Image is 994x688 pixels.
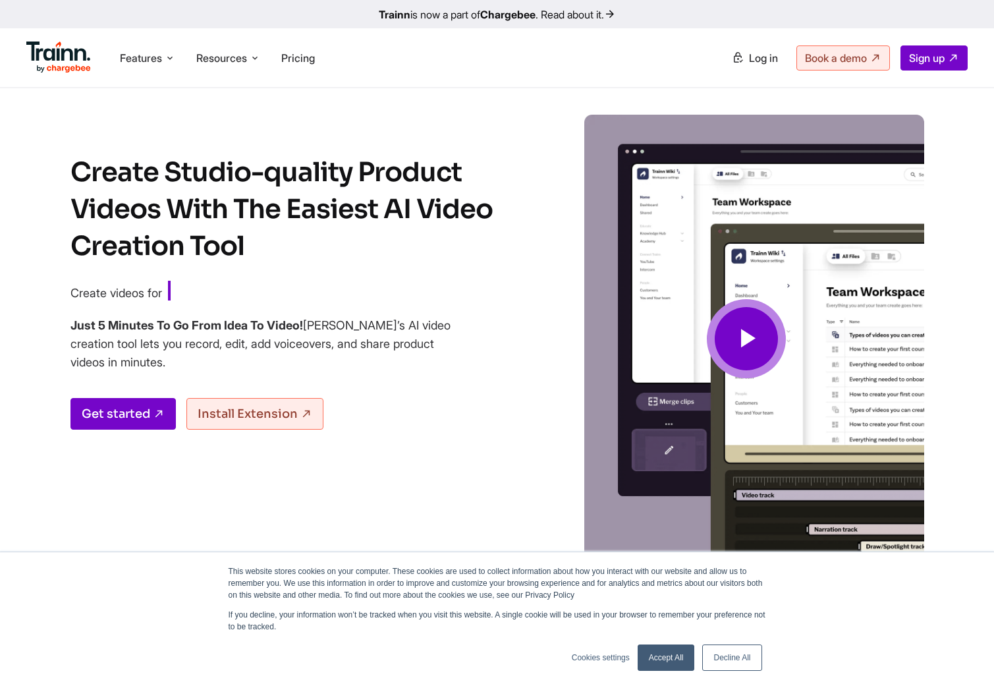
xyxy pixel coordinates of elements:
[568,115,924,563] img: Video creation | Trainn
[638,645,695,671] a: Accept All
[281,51,315,65] a: Pricing
[186,398,323,430] a: Install Extension
[168,281,348,303] span: Customer Education
[572,652,630,664] a: Cookies settings
[796,45,890,71] a: Book a demo
[70,286,162,300] span: Create videos for
[70,154,518,265] h1: Create Studio-quality Product Videos With The Easiest AI Video Creation Tool
[196,51,247,65] span: Resources
[26,42,91,73] img: Trainn Logo
[229,565,766,601] p: This website stores cookies on your computer. These cookies are used to collect information about...
[805,51,867,65] span: Book a demo
[702,645,761,671] a: Decline All
[480,8,536,21] b: Chargebee
[900,45,968,71] a: Sign up
[120,51,162,65] span: Features
[909,51,945,65] span: Sign up
[70,318,303,332] b: Just 5 Minutes To Go From Idea To Video!
[229,609,766,633] p: If you decline, your information won’t be tracked when you visit this website. A single cookie wi...
[70,398,176,430] a: Get started
[749,51,778,65] span: Log in
[724,46,786,70] a: Log in
[70,316,453,372] h4: [PERSON_NAME]’s AI video creation tool lets you record, edit, add voiceovers, and share product v...
[379,8,410,21] b: Trainn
